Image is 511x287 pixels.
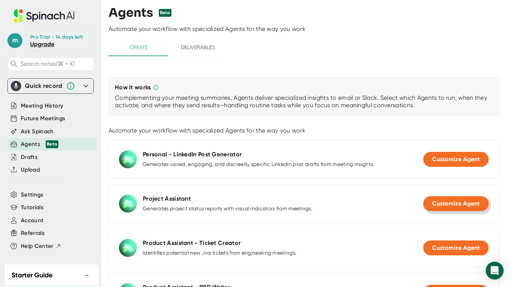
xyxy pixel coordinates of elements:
[119,239,137,257] img: Product Assistant - Ticket Creator
[115,94,493,109] div: Complementing your meeting summaries, Agents deliver specialized insights to email or Slack. Sele...
[423,152,489,167] button: Customize Agent
[12,270,52,280] h2: Starter Guide
[21,140,58,149] button: Agents Beta
[486,262,504,280] div: Open Intercom Messenger
[432,156,480,163] span: Customize Agent
[25,82,62,90] div: Quick record
[21,153,38,162] button: Drafts
[21,242,54,251] span: Help Center
[119,150,137,168] img: Personal - LinkedIn Post Generator
[21,229,45,237] button: Referrals
[21,203,44,212] button: Tutorials
[21,127,54,136] button: Ask Spinach
[159,9,171,17] div: Beta
[423,240,489,255] button: Customize Agent
[119,195,137,213] img: Project Assistant
[143,161,375,168] div: Generates varied, engaging, and discreetly specific LinkedIn post drafts from meeting insights.
[143,195,191,203] div: Project Assistant
[143,205,312,212] div: Generates project status reports with visual indicators from meetings.
[173,43,223,52] span: Deliverables
[113,43,164,52] span: Create
[109,25,511,33] div: Automate your workflow with specialized Agents for the way you work
[30,41,54,48] a: Upgrade
[423,196,489,211] button: Customize Agent
[432,200,480,207] span: Customize Agent
[143,151,242,158] div: Personal - LinkedIn Post Generator
[21,102,63,110] button: Meeting History
[21,140,58,149] div: Agents
[21,242,61,251] button: Help Center
[21,191,44,199] button: Settings
[30,34,83,41] div: Pro Trial - 14 days left
[7,33,22,48] span: m
[109,127,499,134] div: Automate your workflow with specialized Agents for the way you work
[153,84,159,90] svg: Complementing your meeting summaries, Agents deliver specialized insights to email or Slack. Sele...
[82,270,92,281] button: −
[11,79,90,93] div: Quick record
[21,166,40,174] button: Upload
[20,60,75,67] span: Search notes (⌘ + K)
[143,239,241,247] div: Product Assistant - Ticket Creator
[46,140,58,148] div: Beta
[115,84,151,91] div: How it works
[143,250,296,256] div: Identifies potential new Jira tickets from engineering meetings.
[432,244,480,251] span: Customize Agent
[21,114,65,123] button: Future Meetings
[21,216,44,225] button: Account
[109,6,153,20] h3: Agents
